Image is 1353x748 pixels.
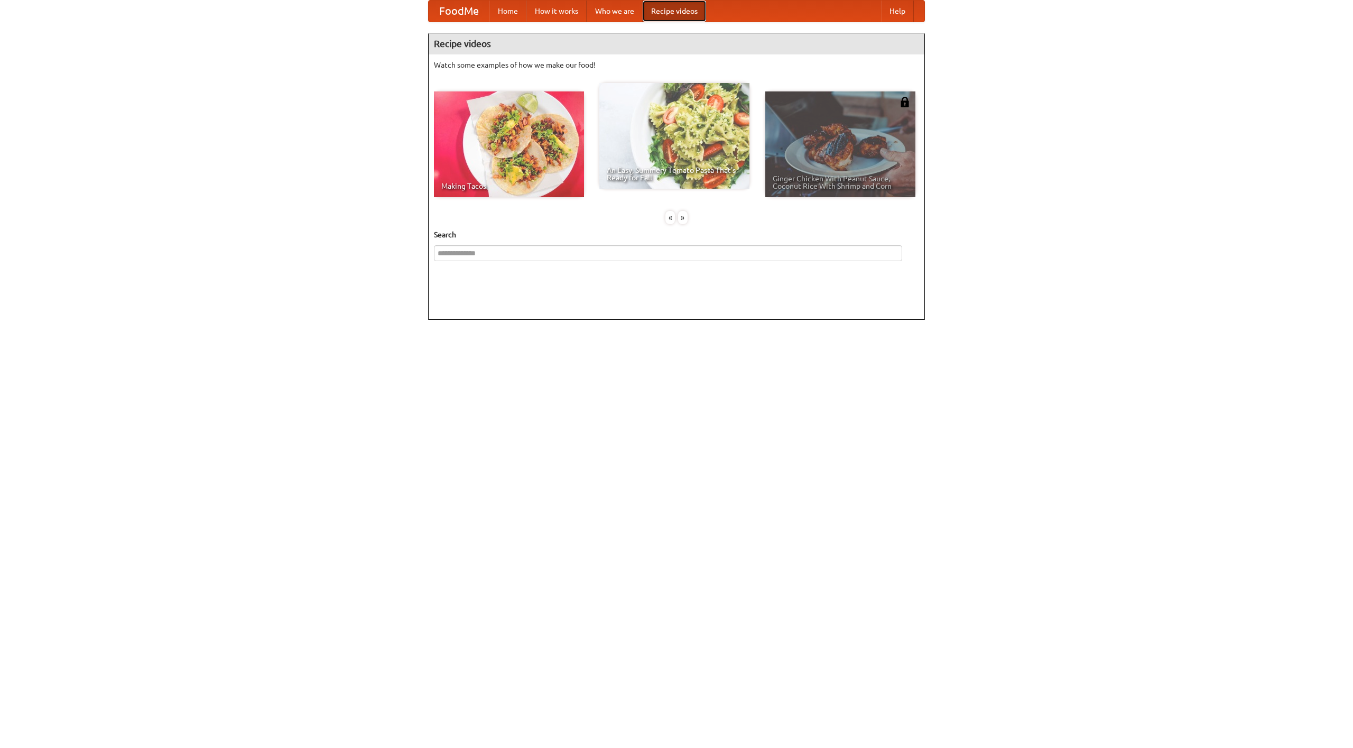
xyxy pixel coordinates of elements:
p: Watch some examples of how we make our food! [434,60,919,70]
img: 483408.png [900,97,910,107]
div: « [665,211,675,224]
a: Making Tacos [434,91,584,197]
span: Making Tacos [441,182,577,190]
a: Who we are [587,1,643,22]
a: Home [489,1,526,22]
a: An Easy, Summery Tomato Pasta That's Ready for Fall [599,83,749,189]
span: An Easy, Summery Tomato Pasta That's Ready for Fall [607,167,742,181]
h4: Recipe videos [429,33,924,54]
a: How it works [526,1,587,22]
a: Help [881,1,914,22]
a: Recipe videos [643,1,706,22]
div: » [678,211,688,224]
a: FoodMe [429,1,489,22]
h5: Search [434,229,919,240]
